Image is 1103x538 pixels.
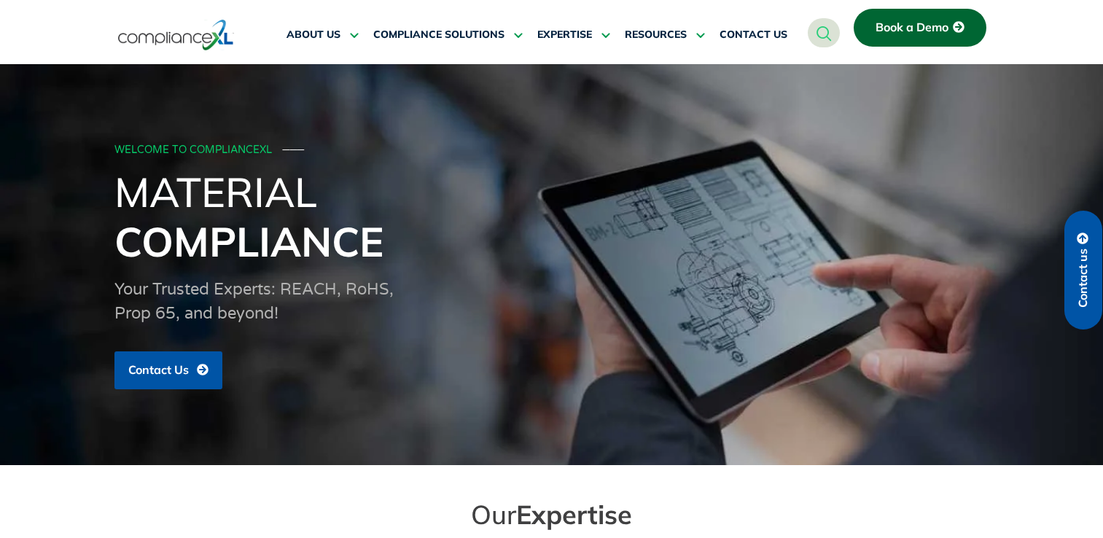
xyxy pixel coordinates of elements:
a: ABOUT US [287,17,359,52]
a: RESOURCES [625,17,705,52]
a: Contact us [1064,211,1102,330]
h1: Material [114,167,989,266]
span: Expertise [516,498,632,531]
span: Compliance [114,216,383,267]
a: COMPLIANCE SOLUTIONS [373,17,523,52]
span: Your Trusted Experts: REACH, RoHS, Prop 65, and beyond! [114,280,394,323]
span: Book a Demo [876,21,948,34]
img: logo-one.svg [118,18,234,52]
h2: Our [144,498,960,531]
a: Contact Us [114,351,222,389]
span: ─── [283,144,305,156]
span: Contact Us [128,364,189,377]
a: Book a Demo [854,9,986,47]
span: COMPLIANCE SOLUTIONS [373,28,504,42]
span: RESOURCES [625,28,687,42]
a: EXPERTISE [537,17,610,52]
a: CONTACT US [720,17,787,52]
span: ABOUT US [287,28,340,42]
span: CONTACT US [720,28,787,42]
span: EXPERTISE [537,28,592,42]
div: WELCOME TO COMPLIANCEXL [114,144,985,157]
a: navsearch-button [808,18,840,47]
span: Contact us [1077,249,1090,308]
